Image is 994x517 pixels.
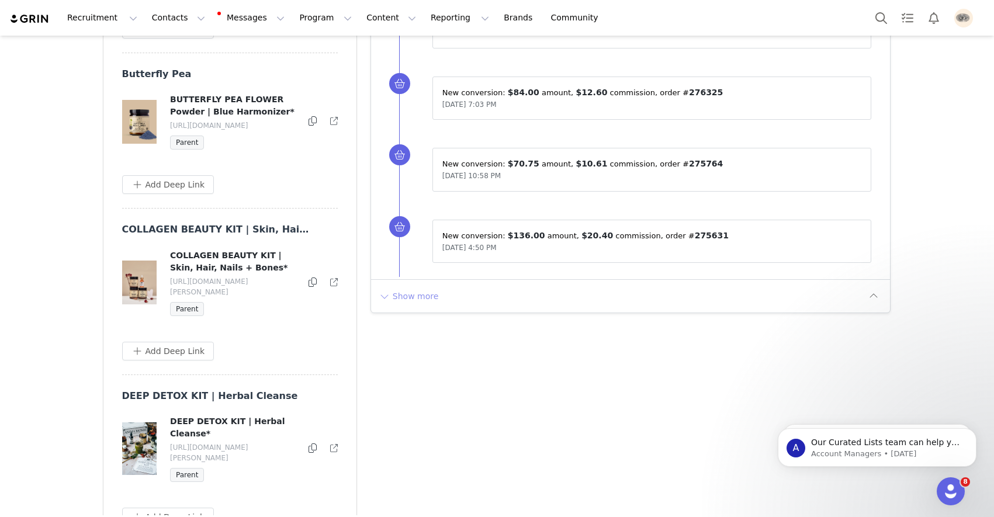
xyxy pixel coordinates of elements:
button: Reporting [424,5,496,31]
button: Profile [947,9,985,27]
h3: COLLAGEN BEAUTY KIT | Skin, Hair, Nails + Bones [122,223,311,237]
span: [DATE] 4:50 PM [442,244,497,252]
span: Parent [170,136,204,150]
span: 275764 [689,159,723,168]
img: 6360c7c6-951c-41ac-ac47-4eabcc145908.jpeg [954,9,973,27]
button: Program [292,5,359,31]
img: glutenfreecake-27.jpg [122,422,157,475]
a: Brands [497,5,543,31]
span: 8 [961,477,970,487]
p: New conversion: ⁨ ⁩ amount⁨, ⁨ ⁩ commission⁩⁨, order #⁨ ⁩⁩ [442,230,862,242]
p: Message from Account Managers, sent 3w ago [51,45,202,55]
button: Content [359,5,423,31]
button: Recruitment [60,5,144,31]
span: $84.00 [508,88,539,97]
a: Community [544,5,611,31]
p: New conversion: ⁨ ⁩ amount⁨, ⁨ ⁩ commission⁩⁨, order #⁨ ⁩⁩ [442,86,862,99]
body: Rich Text Area. Press ALT-0 for help. [9,9,480,22]
span: $70.75 [508,159,539,168]
p: [URL][DOMAIN_NAME][PERSON_NAME] [170,276,296,297]
button: Contacts [145,5,212,31]
h4: COLLAGEN BEAUTY KIT | Skin, Hair, Nails + Bones* [170,249,296,274]
h4: DEEP DETOX KIT | Herbal Cleanse* [170,415,296,440]
h3: DEEP DETOX KIT | Herbal Cleanse [122,389,311,403]
span: [DATE] 10:58 PM [442,172,501,180]
button: Messages [213,5,292,31]
span: Our Curated Lists team can help you find more creators! Our team of prospect-sourcing experts are... [51,34,202,217]
p: [URL][DOMAIN_NAME] [170,120,296,131]
span: 276325 [689,88,723,97]
h4: BUTTERFLY PEA FLOWER Powder | Blue Harmonizer* [170,93,296,118]
button: Search [868,5,894,31]
iframe: Intercom notifications message [760,404,994,485]
span: $20.40 [581,231,613,240]
span: $136.00 [508,231,545,240]
h3: Butterfly Pea [122,67,311,81]
span: 275631 [695,231,729,240]
a: Tasks [895,5,920,31]
p: [URL][DOMAIN_NAME][PERSON_NAME] [170,442,296,463]
img: 20221201_ANIMA_339_aea7b310-3fcf-4398-b1a0-a7292702f16c.jpg [122,261,157,304]
button: Notifications [921,5,947,31]
iframe: Intercom live chat [937,477,965,505]
p: New conversion: ⁨ ⁩ amount⁨, ⁨ ⁩ commission⁩⁨, order #⁨ ⁩⁩ [442,158,862,170]
button: Add Deep Link [122,175,214,194]
span: $10.61 [576,159,607,168]
button: Add Deep Link [122,342,214,360]
span: $12.60 [576,88,607,97]
span: Parent [170,468,204,482]
img: grin logo [9,13,50,25]
span: Parent [170,302,204,316]
button: Show more [378,287,439,306]
img: PEA-POWDER.jpg [122,100,157,144]
span: [DATE] 7:03 PM [442,100,497,109]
